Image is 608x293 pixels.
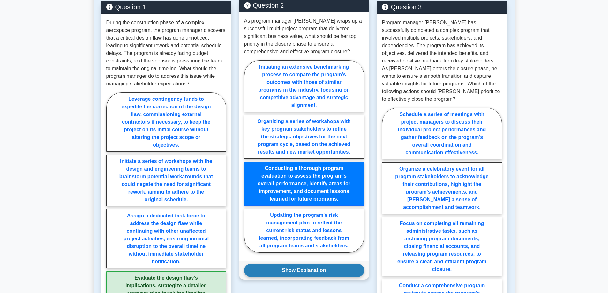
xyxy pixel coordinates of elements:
p: Program manager [PERSON_NAME] has successfully completed a complex program that involved multiple... [382,19,502,103]
label: Initiate a series of workshops with the design and engineering teams to brainstorm potential work... [106,155,226,206]
h5: Question 2 [244,2,364,9]
label: Focus on completing all remaining administrative tasks, such as archiving program documents, clos... [382,217,502,276]
h5: Question 3 [382,3,502,11]
label: Initiating an extensive benchmarking process to compare the program's outcomes with those of simi... [244,60,364,112]
p: As program manager [PERSON_NAME] wraps up a successful multi-project program that delivered signi... [244,17,364,55]
h5: Question 1 [106,3,226,11]
label: Organizing a series of workshops with key program stakeholders to refine the strategic objectives... [244,115,364,159]
label: Updating the program's risk management plan to reflect the current risk status and lessons learne... [244,209,364,253]
p: During the construction phase of a complex aerospace program, the program manager discovers that ... [106,19,226,88]
label: Organize a celebratory event for all program stakeholders to acknowledge their contributions, hig... [382,162,502,214]
button: Show Explanation [244,264,364,277]
label: Leverage contingency funds to expedite the correction of the design flaw, commissioning external ... [106,92,226,152]
label: Schedule a series of meetings with project managers to discuss their individual project performan... [382,108,502,159]
label: Assign a dedicated task force to address the design flaw while continuing with other unaffected p... [106,209,226,268]
label: Conducting a thorough program evaluation to assess the program's overall performance, identify ar... [244,162,364,206]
